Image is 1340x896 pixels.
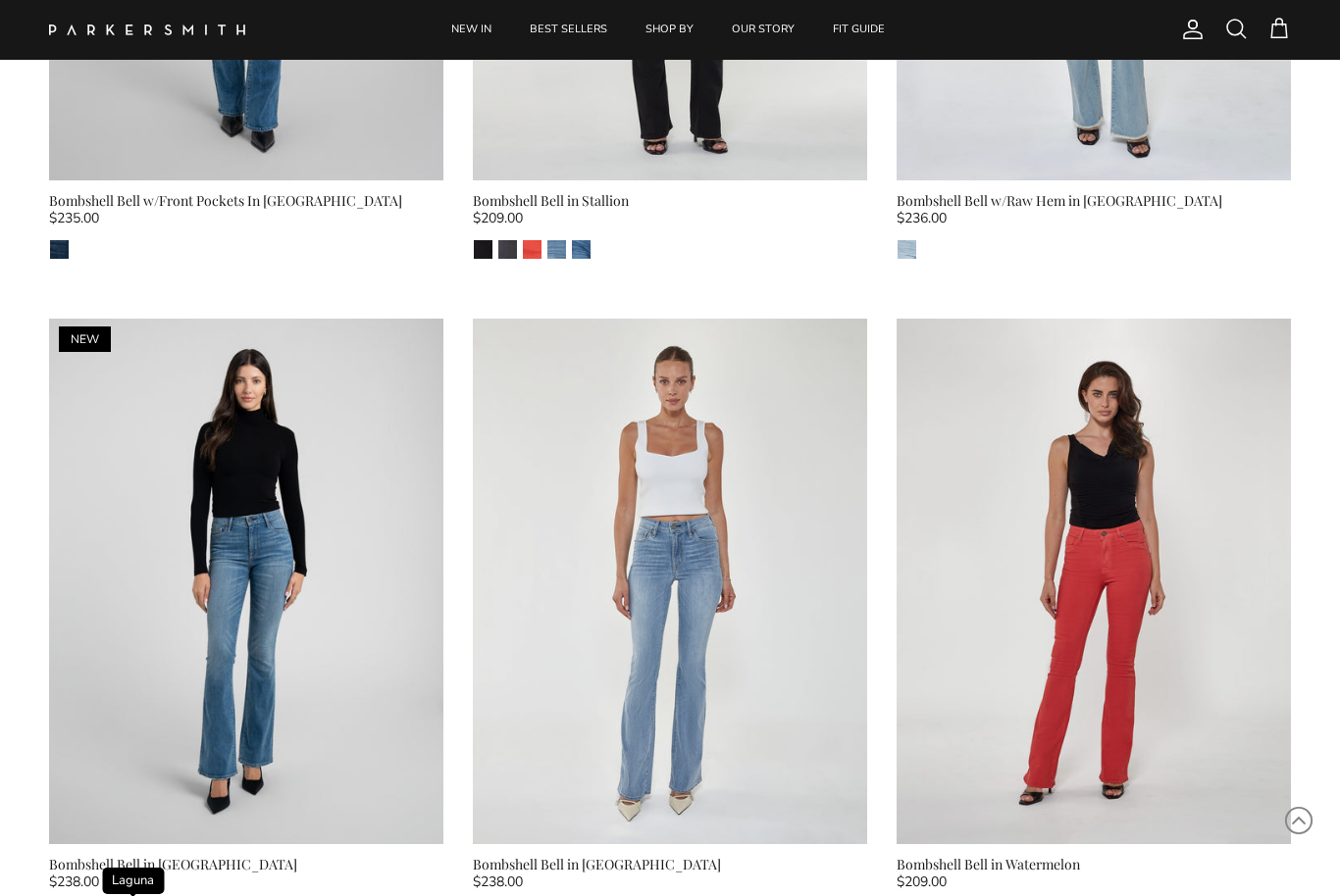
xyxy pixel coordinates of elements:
img: Malibu [898,240,916,259]
a: Bombshell Bell w/Front Pockets In [GEOGRAPHIC_DATA] $235.00 Pacific [49,190,443,260]
div: Bombshell Bell w/Front Pockets In [GEOGRAPHIC_DATA] [49,190,443,212]
a: Venice [571,239,592,260]
span: Laguna [102,868,164,894]
a: Bombshell Bell w/Raw Hem in [GEOGRAPHIC_DATA] $236.00 Malibu [897,190,1291,260]
span: $238.00 [473,871,523,893]
div: Bombshell Bell in Stallion [473,190,867,212]
img: Laguna [547,240,566,259]
a: Watermelon [522,239,542,260]
a: Account [1173,18,1205,41]
a: Malibu [897,239,917,260]
span: $209.00 [897,871,947,893]
a: Stallion [473,239,493,260]
div: Bombshell Bell in [GEOGRAPHIC_DATA] [473,854,867,875]
a: Pacific [49,239,70,260]
a: Point Break [497,239,518,260]
a: Bombshell Bell in Stallion $209.00 StallionPoint BreakWatermelonLagunaVenice [473,190,867,260]
img: Point Break [498,240,517,259]
a: Laguna [546,239,567,260]
span: $236.00 [897,208,947,229]
img: Pacific [50,240,69,259]
img: Watermelon [523,240,541,259]
img: Stallion [474,240,492,259]
span: $209.00 [473,208,523,229]
div: Bombshell Bell w/Raw Hem in [GEOGRAPHIC_DATA] [897,190,1291,212]
div: Bombshell Bell in [GEOGRAPHIC_DATA] [49,854,443,875]
svg: Scroll to Top [1284,806,1314,835]
span: $235.00 [49,208,99,229]
img: Parker Smith [49,25,245,35]
span: $238.00 [49,871,99,893]
img: Venice [572,240,591,259]
div: Bombshell Bell in Watermelon [897,854,1291,875]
